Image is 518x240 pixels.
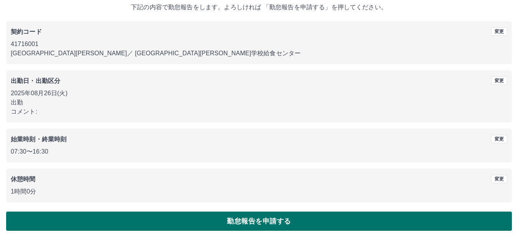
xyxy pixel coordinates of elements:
[491,175,507,183] button: 変更
[11,107,507,116] p: コメント:
[11,78,60,84] b: 出勤日・出勤区分
[11,147,507,156] p: 07:30 〜 16:30
[6,3,512,12] p: 下記の内容で勤怠報告をします。よろしければ 「勤怠報告を申請する」を押してください。
[11,176,36,182] b: 休憩時間
[11,40,507,49] p: 41716001
[11,89,507,98] p: 2025年08月26日(火)
[491,76,507,85] button: 変更
[6,212,512,231] button: 勤怠報告を申請する
[11,49,507,58] p: [GEOGRAPHIC_DATA][PERSON_NAME] ／ [GEOGRAPHIC_DATA][PERSON_NAME]学校給食センター
[11,98,507,107] p: 出勤
[491,27,507,36] button: 変更
[491,135,507,143] button: 変更
[11,136,66,142] b: 始業時刻・終業時刻
[11,28,42,35] b: 契約コード
[11,187,507,196] p: 1時間0分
